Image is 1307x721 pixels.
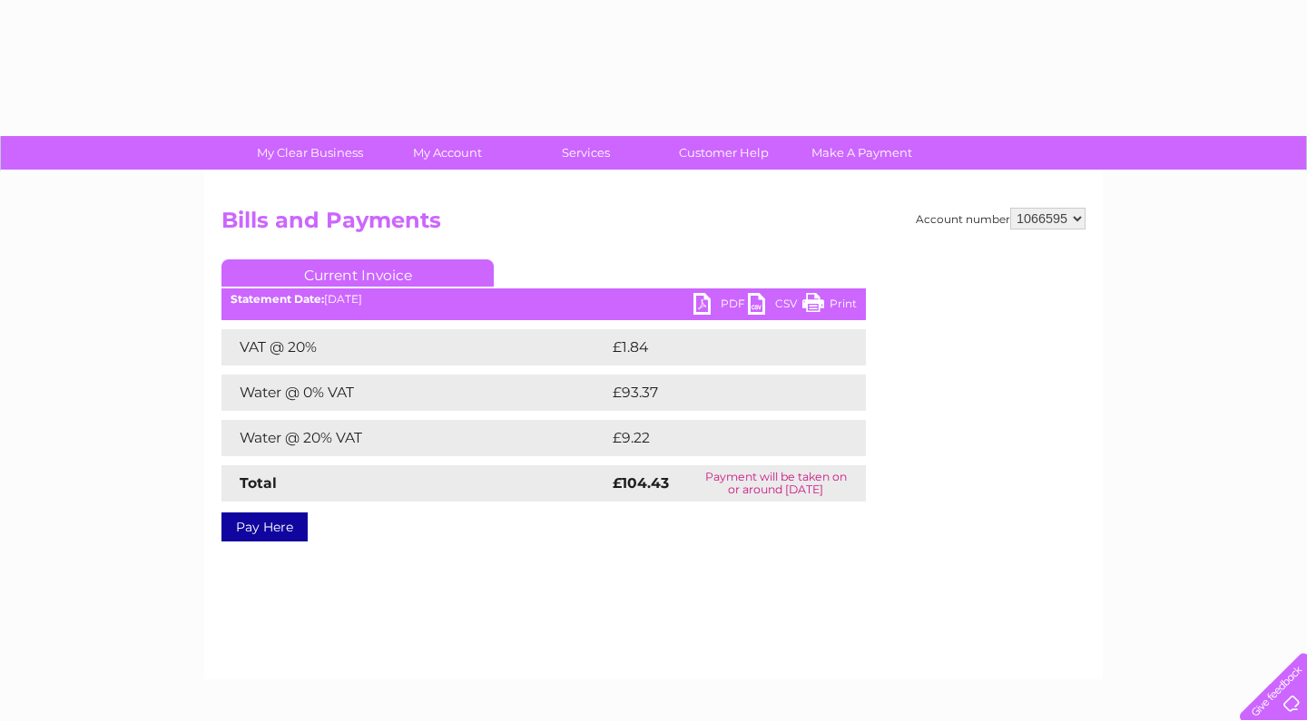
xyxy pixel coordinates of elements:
[649,136,799,170] a: Customer Help
[221,329,608,365] td: VAT @ 20%
[748,293,802,319] a: CSV
[787,136,937,170] a: Make A Payment
[221,208,1086,242] h2: Bills and Payments
[221,259,494,287] a: Current Invoice
[231,292,324,306] b: Statement Date:
[221,512,308,541] a: Pay Here
[608,420,823,456] td: £9.22
[916,208,1086,229] div: Account number
[693,293,748,319] a: PDF
[608,375,829,411] td: £93.37
[240,474,277,492] strong: Total
[235,136,385,170] a: My Clear Business
[802,293,857,319] a: Print
[373,136,523,170] a: My Account
[221,375,608,411] td: Water @ 0% VAT
[221,293,866,306] div: [DATE]
[686,465,866,502] td: Payment will be taken on or around [DATE]
[511,136,661,170] a: Services
[613,474,669,492] strong: £104.43
[608,329,822,365] td: £1.84
[221,420,608,456] td: Water @ 20% VAT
